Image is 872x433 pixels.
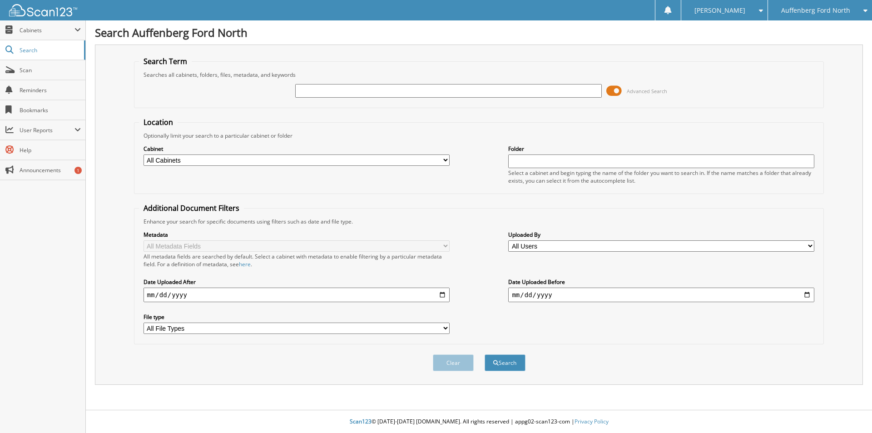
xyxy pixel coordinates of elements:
span: Scan123 [350,418,372,425]
span: Advanced Search [627,88,667,95]
label: Folder [508,145,814,153]
span: Search [20,46,79,54]
label: File type [144,313,450,321]
h1: Search Auffenberg Ford North [95,25,863,40]
span: Reminders [20,86,81,94]
legend: Location [139,117,178,127]
span: Cabinets [20,26,74,34]
a: here [239,260,251,268]
div: Searches all cabinets, folders, files, metadata, and keywords [139,71,819,79]
label: Metadata [144,231,450,239]
a: Privacy Policy [575,418,609,425]
label: Uploaded By [508,231,814,239]
span: Scan [20,66,81,74]
span: Bookmarks [20,106,81,114]
label: Date Uploaded Before [508,278,814,286]
span: Auffenberg Ford North [781,8,850,13]
div: Select a cabinet and begin typing the name of the folder you want to search in. If the name match... [508,169,814,184]
label: Cabinet [144,145,450,153]
input: start [144,288,450,302]
div: All metadata fields are searched by default. Select a cabinet with metadata to enable filtering b... [144,253,450,268]
div: © [DATE]-[DATE] [DOMAIN_NAME]. All rights reserved | appg02-scan123-com | [86,411,872,433]
button: Clear [433,354,474,371]
img: scan123-logo-white.svg [9,4,77,16]
legend: Search Term [139,56,192,66]
span: [PERSON_NAME] [694,8,745,13]
legend: Additional Document Filters [139,203,244,213]
label: Date Uploaded After [144,278,450,286]
div: Optionally limit your search to a particular cabinet or folder [139,132,819,139]
span: Help [20,146,81,154]
span: User Reports [20,126,74,134]
div: 1 [74,167,82,174]
button: Search [485,354,525,371]
div: Enhance your search for specific documents using filters such as date and file type. [139,218,819,225]
span: Announcements [20,166,81,174]
input: end [508,288,814,302]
